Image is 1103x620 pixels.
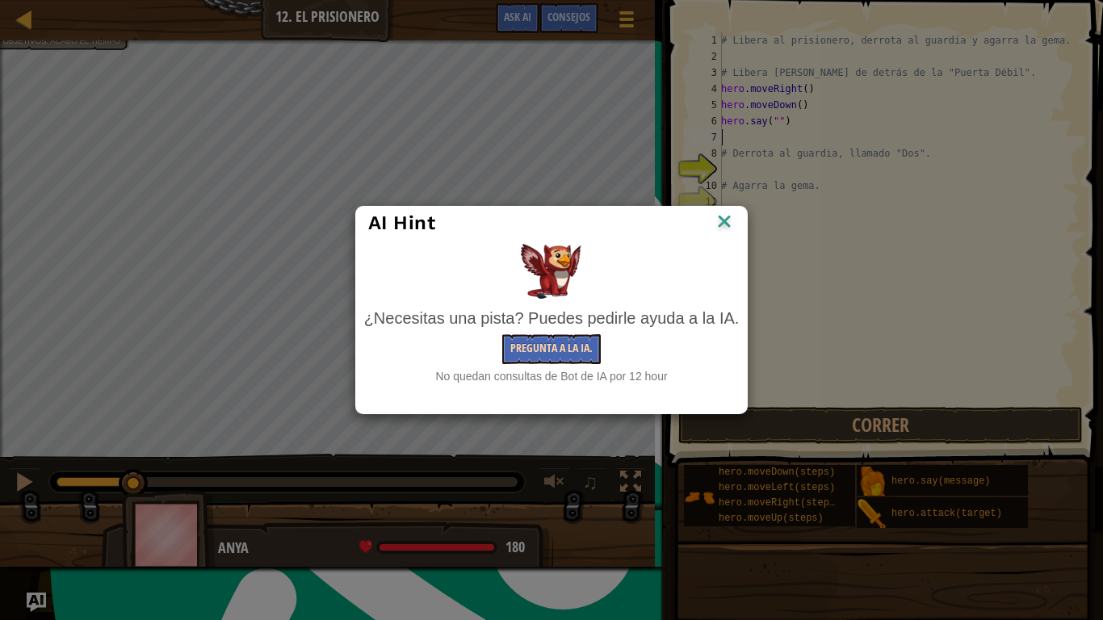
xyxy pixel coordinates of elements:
span: AI Hint [368,212,436,234]
div: ¿Necesitas una pista? Puedes pedirle ayuda a la IA. [364,307,740,330]
img: AI Hint Animal [521,244,581,299]
button: Pregunta a la IA. [502,334,601,364]
div: No quedan consultas de Bot de IA por 12 hour [364,368,740,384]
img: IconClose.svg [714,211,735,235]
